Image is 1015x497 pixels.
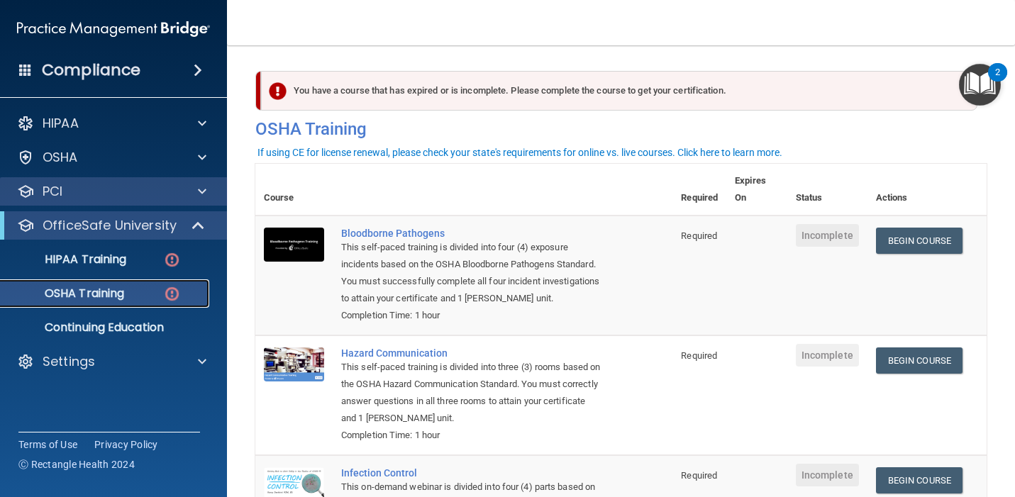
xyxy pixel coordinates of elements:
[18,437,77,452] a: Terms of Use
[17,353,206,370] a: Settings
[796,344,859,367] span: Incomplete
[17,115,206,132] a: HIPAA
[995,72,1000,91] div: 2
[17,149,206,166] a: OSHA
[43,353,95,370] p: Settings
[255,164,333,216] th: Course
[876,347,963,374] a: Begin Course
[341,239,601,307] div: This self-paced training is divided into four (4) exposure incidents based on the OSHA Bloodborne...
[876,467,963,493] a: Begin Course
[255,145,784,160] button: If using CE for license renewal, please check your state's requirements for online vs. live cours...
[43,183,62,200] p: PCI
[796,224,859,247] span: Incomplete
[9,286,124,301] p: OSHA Training
[787,164,867,216] th: Status
[341,359,601,427] div: This self-paced training is divided into three (3) rooms based on the OSHA Hazard Communication S...
[257,147,782,157] div: If using CE for license renewal, please check your state's requirements for online vs. live cours...
[681,470,717,481] span: Required
[341,307,601,324] div: Completion Time: 1 hour
[269,82,287,100] img: exclamation-circle-solid-danger.72ef9ffc.png
[341,427,601,444] div: Completion Time: 1 hour
[18,457,135,471] span: Ⓒ Rectangle Health 2024
[9,252,126,267] p: HIPAA Training
[43,149,78,166] p: OSHA
[867,164,987,216] th: Actions
[94,437,158,452] a: Privacy Policy
[726,164,787,216] th: Expires On
[959,64,1001,106] button: Open Resource Center, 2 new notifications
[341,347,601,359] a: Hazard Communication
[163,251,181,269] img: danger-circle.6113f641.png
[17,217,206,234] a: OfficeSafe University
[770,423,998,480] iframe: Drift Widget Chat Controller
[261,71,977,111] div: You have a course that has expired or is incomplete. Please complete the course to get your certi...
[43,115,79,132] p: HIPAA
[681,230,717,241] span: Required
[17,183,206,200] a: PCI
[255,119,987,139] h4: OSHA Training
[672,164,726,216] th: Required
[341,467,601,479] a: Infection Control
[163,285,181,303] img: danger-circle.6113f641.png
[17,15,210,43] img: PMB logo
[341,228,601,239] a: Bloodborne Pathogens
[9,320,203,335] p: Continuing Education
[876,228,963,254] a: Begin Course
[681,350,717,361] span: Required
[42,60,140,80] h4: Compliance
[43,217,177,234] p: OfficeSafe University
